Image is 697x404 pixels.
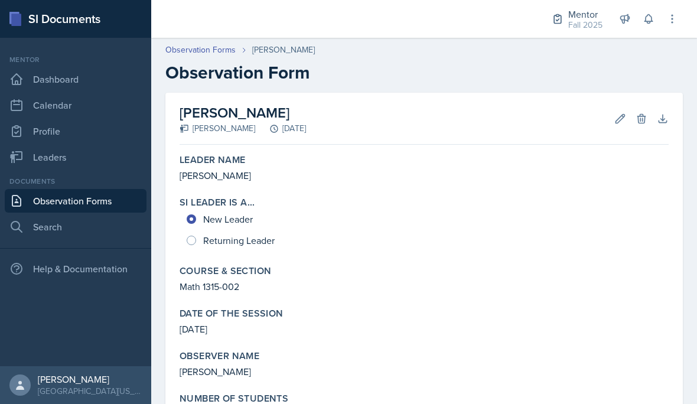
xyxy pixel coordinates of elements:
div: [GEOGRAPHIC_DATA][US_STATE] [38,385,142,397]
a: Observation Forms [165,44,236,56]
label: Course & Section [180,265,271,277]
p: Math 1315-002 [180,279,669,294]
label: SI Leader is a... [180,197,255,208]
div: Mentor [5,54,146,65]
div: Fall 2025 [568,19,602,31]
div: Documents [5,176,146,187]
div: [PERSON_NAME] [38,373,142,385]
label: Date of the Session [180,308,284,320]
label: Observer name [180,350,259,362]
h2: Observation Form [165,62,683,83]
div: [PERSON_NAME] [252,44,315,56]
h2: [PERSON_NAME] [180,102,306,123]
a: Profile [5,119,146,143]
div: Mentor [568,7,602,21]
p: [PERSON_NAME] [180,168,669,183]
div: Help & Documentation [5,257,146,281]
a: Observation Forms [5,189,146,213]
a: Search [5,215,146,239]
div: [DATE] [255,122,306,135]
p: [DATE] [180,322,669,336]
a: Leaders [5,145,146,169]
div: [PERSON_NAME] [180,122,255,135]
p: [PERSON_NAME] [180,364,669,379]
a: Dashboard [5,67,146,91]
label: Leader Name [180,154,245,166]
a: Calendar [5,93,146,117]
